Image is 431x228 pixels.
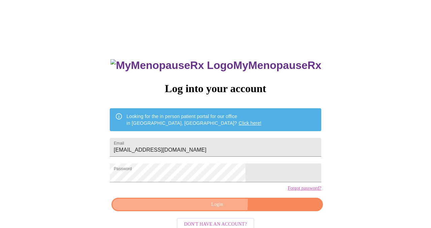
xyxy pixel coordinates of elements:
[288,186,321,191] a: Forgot password?
[110,59,321,72] h3: MyMenopauseRx
[239,120,262,126] a: Click here!
[119,200,315,209] span: Login
[127,110,262,129] div: Looking for the in person patient portal for our office in [GEOGRAPHIC_DATA], [GEOGRAPHIC_DATA]?
[175,221,256,227] a: Don't have an account?
[110,82,321,95] h3: Log into your account
[111,198,323,212] button: Login
[110,59,233,72] img: MyMenopauseRx Logo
